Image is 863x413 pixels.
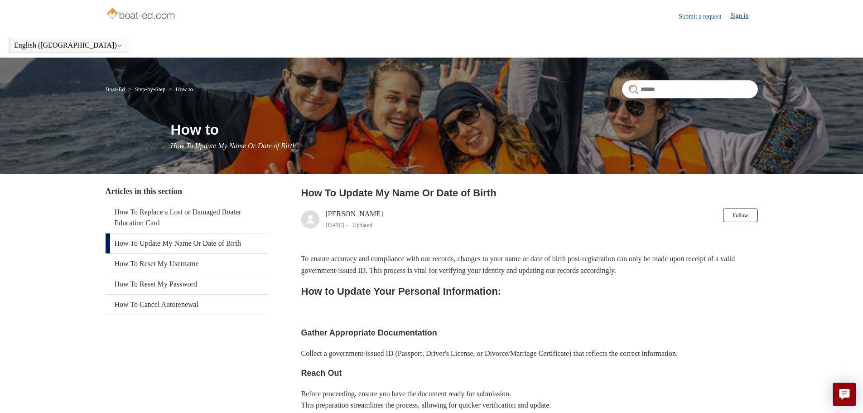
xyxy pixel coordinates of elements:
a: How To Reset My Username [106,254,269,274]
a: How To Cancel Autorenewal [106,295,269,315]
a: How to [175,86,193,92]
li: How to [167,86,193,92]
span: How To Update My Name Or Date of Birth [171,142,296,150]
a: Boat-Ed [106,86,125,92]
a: How To Update My Name Or Date of Birth [106,233,269,253]
h2: How To Update My Name Or Date of Birth [301,185,758,200]
a: How To Reset My Password [106,274,269,294]
a: Sign in [730,11,757,22]
h3: Reach Out [301,367,758,380]
button: Live chat [833,383,856,406]
li: Step-by-Step [126,86,167,92]
a: Submit a request [679,12,730,21]
time: 04/08/2025, 11:33 [326,222,345,228]
p: Collect a government-issued ID (Passport, Driver's License, or Divorce/Marriage Certificate) that... [301,348,758,360]
li: Updated [352,222,372,228]
p: Before proceeding, ensure you have the document ready for submission. This preparation streamline... [301,388,758,411]
h3: Gather Appropriate Documentation [301,326,758,340]
span: Articles in this section [106,187,182,196]
input: Search [622,80,758,98]
p: To ensure accuracy and compliance with our records, changes to your name or date of birth post-re... [301,253,758,276]
h1: How to [171,119,758,141]
img: Boat-Ed Help Center home page [106,5,178,24]
a: How To Replace a Lost or Damaged Boater Education Card [106,202,269,233]
div: [PERSON_NAME] [326,209,383,230]
a: Step-by-Step [135,86,166,92]
h2: How to Update Your Personal Information: [301,283,758,299]
button: English ([GEOGRAPHIC_DATA]) [14,41,122,49]
li: Boat-Ed [106,86,127,92]
button: Follow Article [723,209,757,222]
